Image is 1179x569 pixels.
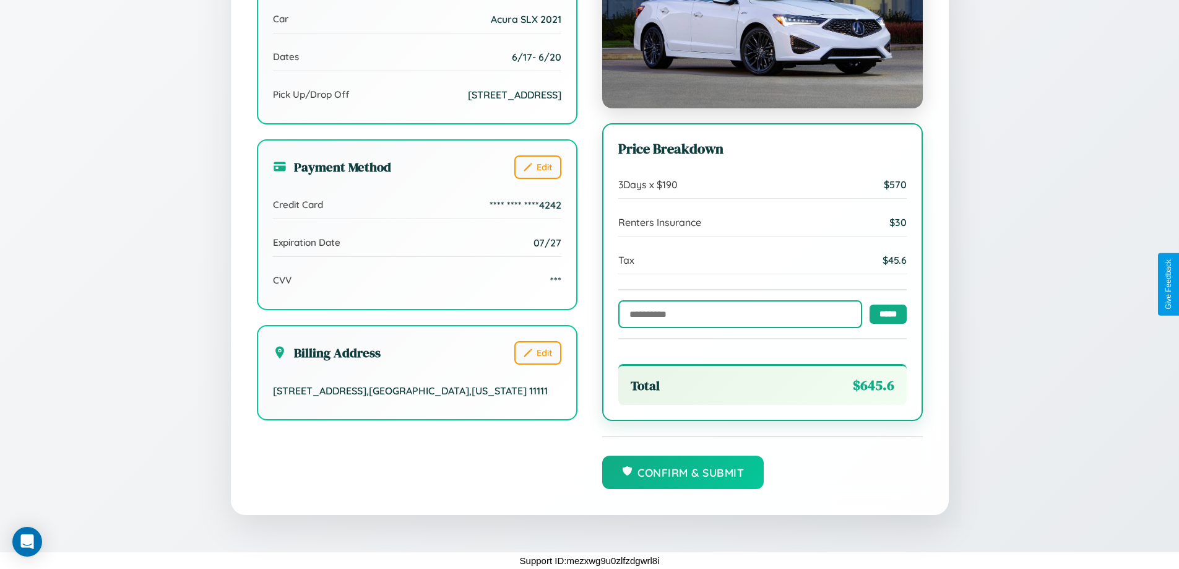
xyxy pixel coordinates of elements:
p: Support ID: mezxwg9u0zlfzdgwrl8i [520,552,660,569]
span: [STREET_ADDRESS] [468,89,561,101]
span: $ 645.6 [853,376,894,395]
button: Edit [514,341,561,365]
span: Credit Card [273,199,323,211]
span: Acura SLX 2021 [491,13,561,25]
span: $ 30 [889,216,907,228]
span: Dates [273,51,299,63]
span: 07/27 [533,237,561,249]
div: Give Feedback [1164,259,1173,310]
span: 3 Days x $ 190 [618,178,678,191]
button: Edit [514,155,561,179]
h3: Billing Address [273,344,381,362]
span: CVV [273,274,292,286]
span: 6 / 17 - 6 / 20 [512,51,561,63]
h3: Payment Method [273,158,391,176]
div: Open Intercom Messenger [12,527,42,557]
h3: Price Breakdown [618,139,907,159]
span: Pick Up/Drop Off [273,89,350,100]
span: [STREET_ADDRESS] , [GEOGRAPHIC_DATA] , [US_STATE] 11111 [273,384,548,397]
span: Car [273,13,288,25]
span: $ 570 [884,178,907,191]
button: Confirm & Submit [602,456,764,489]
span: Expiration Date [273,237,340,248]
span: Renters Insurance [618,216,701,228]
span: Tax [618,254,634,266]
span: Total [631,376,660,394]
span: $ 45.6 [883,254,907,266]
